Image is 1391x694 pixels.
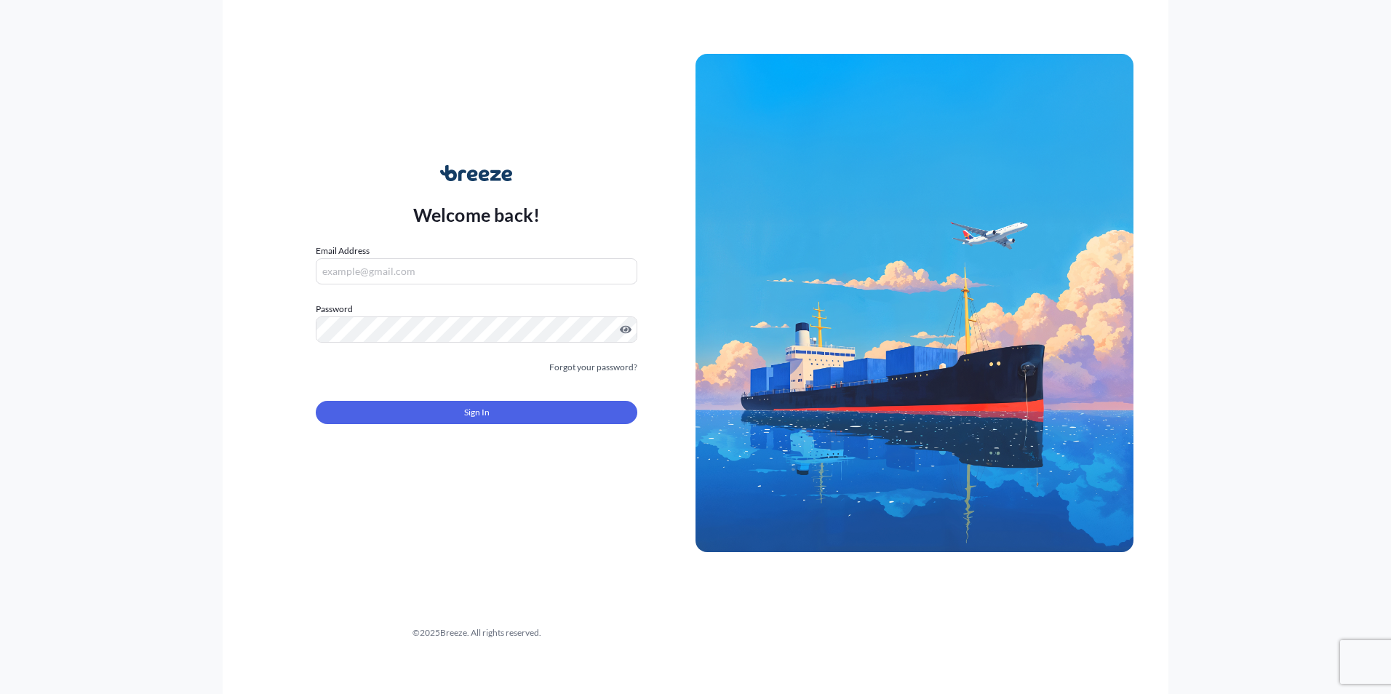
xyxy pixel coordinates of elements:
img: Ship illustration [695,54,1133,551]
label: Email Address [316,244,370,258]
input: example@gmail.com [316,258,637,284]
div: © 2025 Breeze. All rights reserved. [258,626,695,640]
span: Sign In [464,405,490,420]
label: Password [316,302,637,316]
button: Show password [620,324,631,335]
button: Sign In [316,401,637,424]
a: Forgot your password? [549,360,637,375]
p: Welcome back! [413,203,541,226]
